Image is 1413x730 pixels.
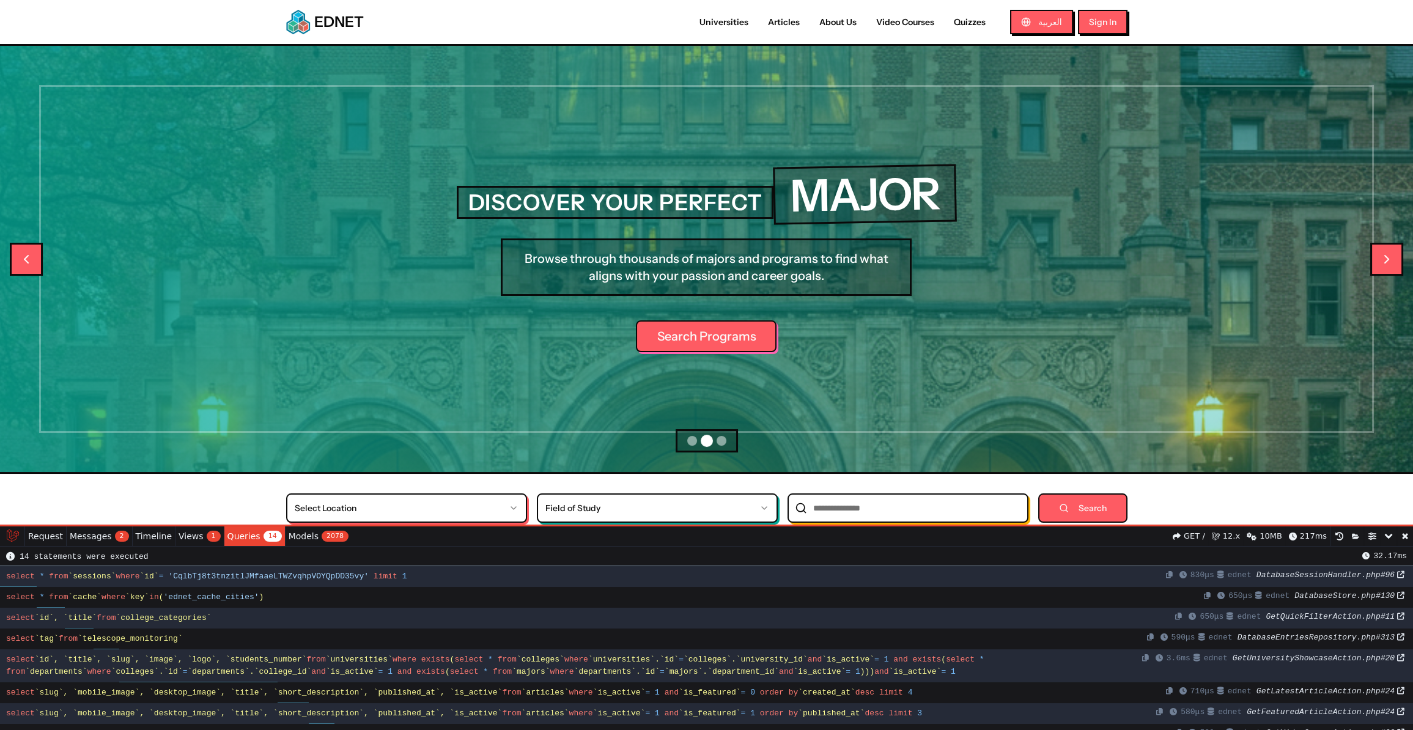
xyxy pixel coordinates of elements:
[808,655,822,664] span: and
[893,655,907,664] span: and
[314,12,364,32] span: EDNET
[569,709,593,718] span: where
[1247,707,1407,717] span: Filename
[311,667,325,676] span: and
[1208,707,1242,717] span: Connection
[912,655,941,664] span: exists
[874,655,879,664] span: =
[866,16,944,29] a: Video Courses
[788,493,1028,523] input: University name search
[1227,612,1261,621] span: Connection
[951,667,956,676] span: 1
[457,186,774,219] h2: DISCOVER YOUR PERFECT
[6,613,35,622] span: select
[1179,570,1214,580] span: Duration
[908,688,913,697] span: 4
[286,10,311,34] img: EDNET
[115,531,129,542] span: 2
[741,709,746,718] span: =
[1010,10,1072,34] button: العربية
[421,655,450,664] span: exists
[760,709,784,718] span: order
[397,667,411,676] span: and
[116,572,139,581] span: where
[569,688,593,697] span: where
[1198,633,1233,642] span: Connection
[59,634,78,643] span: from
[1175,612,1186,621] span: Copy to clipboard
[6,634,183,643] code: `tag` `telescope_monitoring`
[1078,10,1127,34] button: Sign In
[789,688,799,697] span: by
[888,709,912,718] span: limit
[1217,570,1252,580] span: Connection
[655,688,660,697] span: 1
[1189,612,1223,621] span: Duration
[6,552,149,561] span: 14 statements were executed
[1217,591,1252,600] span: Duration
[1256,570,1407,580] span: Filename
[1256,687,1407,696] span: Filename
[450,667,479,676] span: select
[307,655,326,664] span: from
[6,688,912,697] code: `slug`, `mobile_image`, `desktop_image`, `title`, `short_description`, `published_at`, `is_active...
[773,164,957,224] h1: MAJOR
[779,667,793,676] span: and
[6,613,211,622] code: `id`, `title` `college_categories`
[1179,687,1214,696] span: Duration
[378,667,383,676] span: =
[6,572,407,581] code: `sessions` `id`
[388,667,393,676] span: 1
[750,709,755,718] span: 1
[1142,654,1153,663] span: Copy to clipboard
[159,572,164,581] span: =
[6,592,264,602] code: `cache` `key` ( )
[874,667,888,676] span: and
[1294,591,1407,600] span: Filename
[6,667,25,676] span: from
[164,592,259,602] span: 'ednet_cache_cities'
[207,531,221,542] span: 1
[760,688,784,697] span: order
[493,667,512,676] span: from
[6,634,35,643] span: select
[789,709,799,718] span: by
[149,592,159,602] span: in
[1156,654,1190,663] span: Duration
[49,572,68,581] span: from
[416,667,445,676] span: exists
[6,709,922,718] code: `slug`, `mobile_image`, `desktop_image`, `title`, `short_description`, `published_at`, `is_active...
[1217,687,1252,696] span: Connection
[1233,654,1407,663] span: Filename
[665,688,679,697] span: and
[564,655,588,664] span: where
[810,16,866,29] a: About Us
[550,667,574,676] span: where
[1147,633,1157,642] span: Copy to clipboard
[917,709,922,718] span: 3
[6,709,35,718] span: select
[97,613,116,622] span: from
[498,655,517,664] span: from
[264,531,282,542] span: 14
[855,667,860,676] span: 1
[1170,707,1205,717] span: Duration
[1255,591,1289,600] span: Connection
[865,709,884,718] span: desc
[6,655,989,676] code: `id`, `title`, `slug`, `image`, `logo`, `students_number` `universities` ( `colleges` `universiti...
[374,572,397,581] span: limit
[1166,570,1176,580] span: Copy to clipboard
[701,435,713,447] button: Go to slide 2
[322,531,349,542] span: 2078
[1156,707,1167,717] span: Copy to clipboard
[884,655,889,664] span: 1
[183,667,188,676] span: =
[679,655,684,664] span: =
[1370,243,1403,276] button: Next slide
[501,238,912,296] p: Browse through thousands of majors and programs to find what aligns with your passion and career ...
[645,709,650,718] span: =
[1160,633,1195,642] span: Duration
[717,436,726,446] button: Go to slide 3
[1166,687,1176,696] span: Copy to clipboard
